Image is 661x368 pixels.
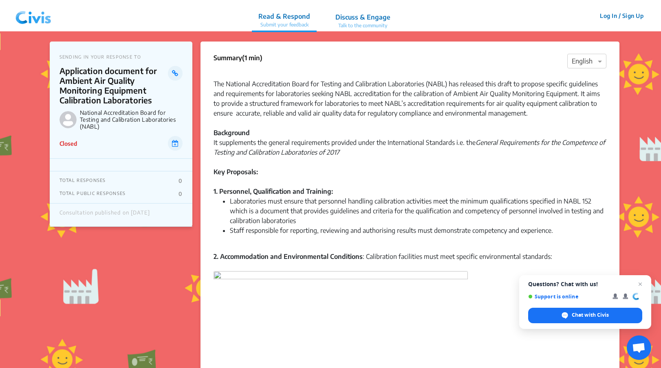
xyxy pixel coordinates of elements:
p: Summary [214,53,262,63]
p: Discuss & Engage [335,12,390,22]
strong: Key Proposals: [214,168,258,176]
li: Staff responsible for reporting, reviewing and authorising results must demonstrate competency an... [230,226,607,245]
div: Consultation published on [DATE] [59,210,150,220]
div: Chat with Civis [528,308,642,323]
p: 0 [178,177,182,184]
button: Log In / Sign Up [595,9,649,22]
li: Laboratories must ensure that personnel handling calibration activities meet the minimum qualific... [230,196,607,226]
span: (1 min) [242,54,262,62]
img: National Accreditation Board for Testing and Calibration Laboratories (NABL) logo [59,111,77,128]
img: navlogo.png [12,4,55,28]
p: Closed [59,139,77,148]
p: TOTAL RESPONSES [59,177,106,184]
p: National Accreditation Board for Testing and Calibration Laboratories (NABL) [80,109,183,130]
p: Read & Respond [258,11,310,21]
div: It supplements the general requirements provided under the International Standards i.e. the [214,138,607,167]
span: Chat with Civis [572,311,609,319]
div: The National Accreditation Board for Testing and Calibration Laboratories (NABL) has released thi... [214,69,607,128]
p: Submit your feedback [258,21,310,28]
p: Application document for Ambient Air Quality Monitoring Equipment Calibration Laboratories [59,66,168,105]
div: Open chat [627,335,651,360]
span: Questions? Chat with us! [528,281,642,287]
p: 0 [178,191,182,197]
p: SENDING IN YOUR RESPONSE TO [59,54,183,59]
div: : Calibration facilities must meet specific environmental standards: [214,252,607,271]
strong: 2. Accommodation and Environmental Conditions [214,252,363,261]
strong: Background [214,129,250,137]
em: General Requirements for the Competence of Testing and Calibration Laboratories of 2017 [214,138,605,156]
span: Close chat [635,279,645,289]
p: TOTAL PUBLIC RESPONSES [59,191,126,197]
span: Support is online [528,294,607,300]
strong: 1. Personnel, Qualification and Training: [214,187,333,195]
p: Talk to the community [335,22,390,29]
